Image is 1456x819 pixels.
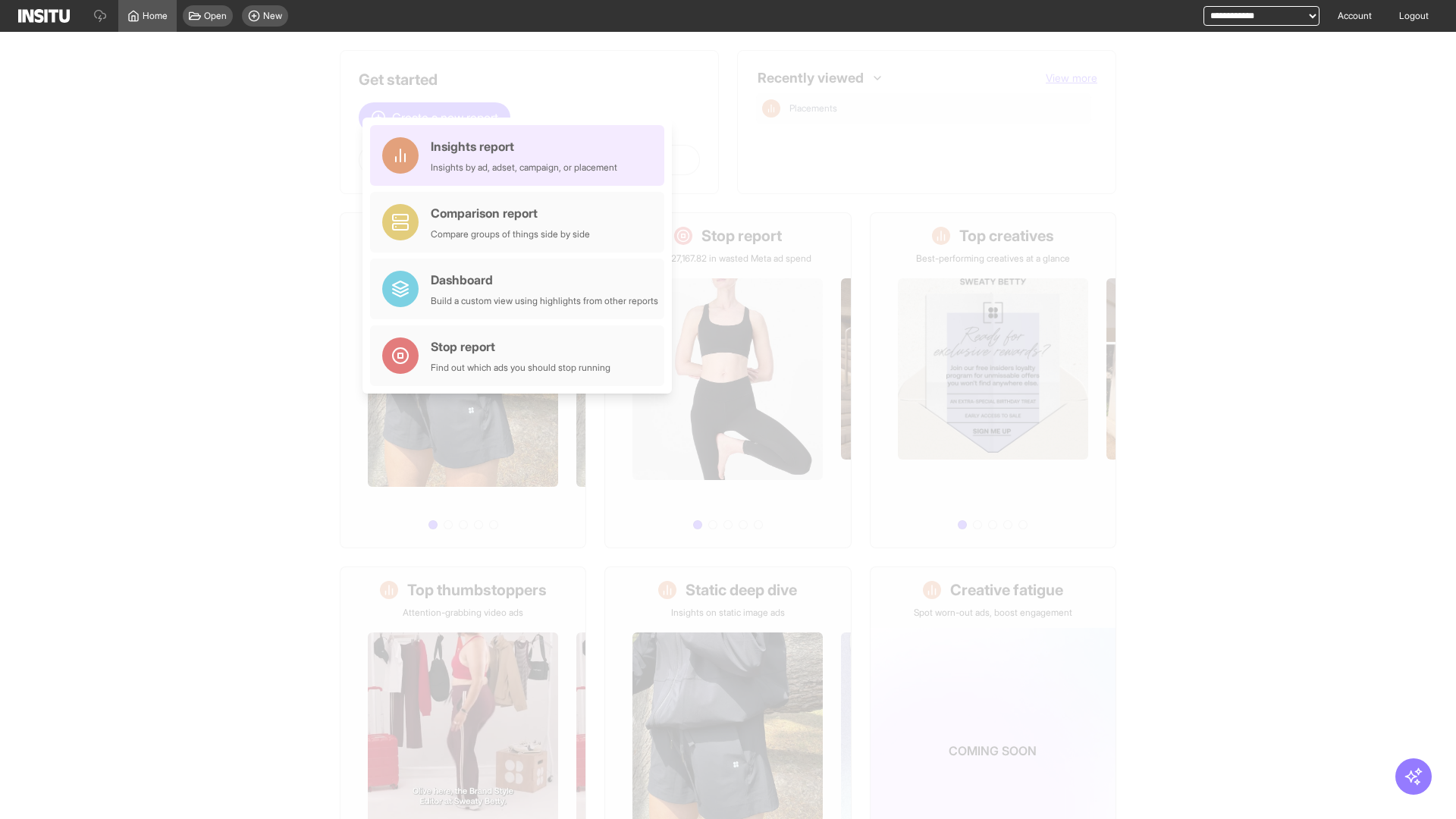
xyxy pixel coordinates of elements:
[143,10,168,22] span: Home
[431,137,617,155] div: Insights report
[431,295,658,307] div: Build a custom view using highlights from other reports
[431,362,610,374] div: Find out which ads you should stop running
[263,10,282,22] span: New
[431,337,610,356] div: Stop report
[431,204,590,222] div: Comparison report
[431,271,658,289] div: Dashboard
[431,228,590,240] div: Compare groups of things side by side
[431,162,617,174] div: Insights by ad, adset, campaign, or placement
[18,9,70,23] img: Logo
[204,10,227,22] span: Open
